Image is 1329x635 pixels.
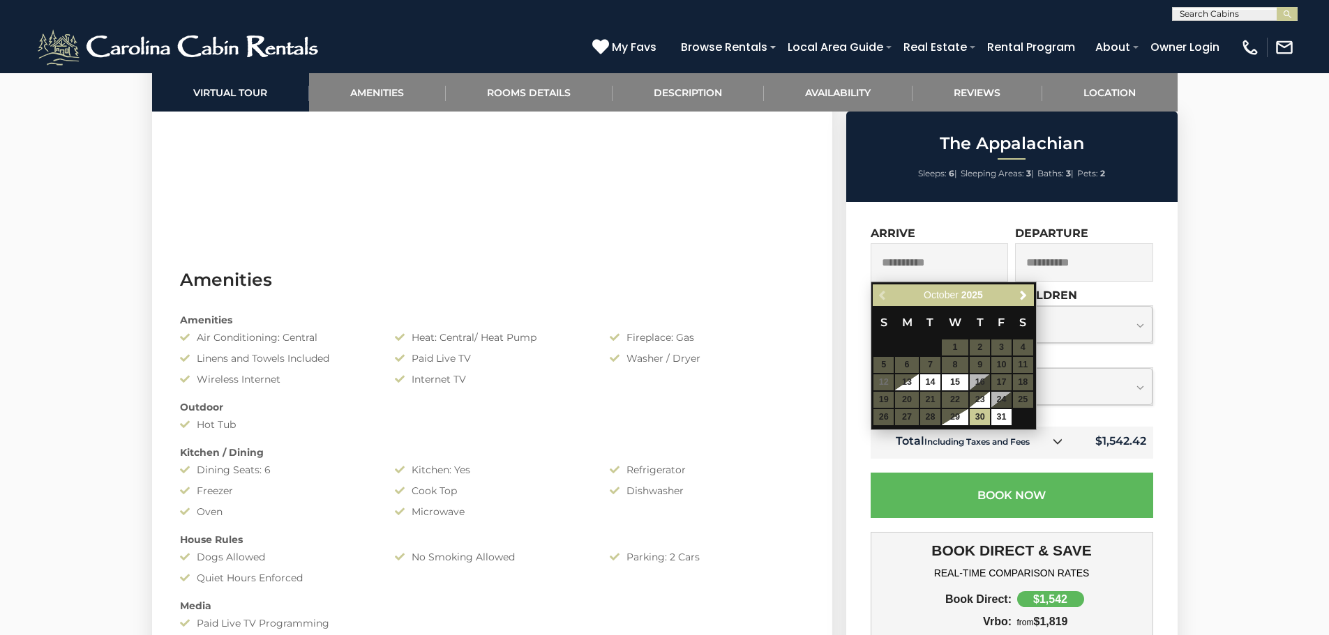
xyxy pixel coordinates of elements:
img: White-1-2.png [35,26,324,68]
span: Monday [902,316,913,329]
div: $1,819 [1012,615,1143,628]
a: Virtual Tour [152,73,309,112]
img: mail-regular-white.png [1275,38,1294,57]
span: Pets: [1077,168,1098,178]
div: Paid Live TV Programming [170,616,384,630]
a: Real Estate [896,35,974,59]
a: 13 [895,374,919,390]
div: Freezer [170,484,384,498]
div: Dining Seats: 6 [170,463,384,477]
a: Local Area Guide [781,35,890,59]
label: Departure [1015,227,1088,240]
a: 29 [942,409,968,425]
a: Next [1015,286,1033,304]
button: Book Now [871,473,1153,518]
a: 14 [920,374,940,390]
label: Children [1015,289,1077,302]
span: Tuesday [926,316,933,329]
div: Dishwasher [599,484,814,498]
span: Friday [998,316,1005,329]
a: Description [613,73,764,112]
div: Kitchen: Yes [384,463,599,477]
h3: BOOK DIRECT & SAVE [881,542,1143,559]
h3: Amenities [180,268,804,292]
div: Quiet Hours Enforced [170,571,384,585]
span: Sleeping Areas: [961,168,1024,178]
div: Microwave [384,505,599,519]
div: Washer / Dryer [599,351,814,365]
span: Sunday [880,316,887,329]
div: Book Direct: [881,593,1012,606]
div: House Rules [170,533,815,546]
a: Rooms Details [446,73,613,112]
label: Arrive [871,227,915,240]
div: Oven [170,505,384,519]
div: Linens and Towels Included [170,351,384,365]
li: | [1037,165,1074,183]
h4: REAL-TIME COMPARISON RATES [881,567,1143,579]
a: 23 [970,392,990,408]
a: 15 [942,374,968,390]
span: Next [1018,290,1029,301]
a: 30 [970,409,990,425]
a: Rental Program [980,35,1082,59]
span: October [924,289,959,300]
a: Browse Rentals [674,35,774,59]
span: Wednesday [949,316,961,329]
strong: 3 [1066,168,1071,178]
div: Air Conditioning: Central [170,330,384,344]
div: Vrbo: [881,615,1012,628]
div: Kitchen / Dining [170,445,815,459]
h2: The Appalachian [850,135,1174,153]
div: Parking: 2 Cars [599,550,814,564]
div: Fireplace: Gas [599,330,814,344]
div: Dogs Allowed [170,550,384,564]
span: Thursday [977,316,984,329]
a: Amenities [309,73,446,112]
div: Hot Tub [170,418,384,431]
a: Location [1042,73,1178,112]
td: $1,542.42 [1074,427,1153,459]
a: 31 [991,409,1012,425]
div: Cook Top [384,484,599,498]
a: About [1088,35,1137,59]
a: My Favs [592,38,660,56]
div: Wireless Internet [170,372,384,386]
span: 2025 [961,289,983,300]
div: No Smoking Allowed [384,550,599,564]
div: Media [170,599,815,613]
div: Paid Live TV [384,351,599,365]
span: Sleeps: [918,168,947,178]
strong: 2 [1100,168,1105,178]
div: Amenities [170,313,815,327]
span: Baths: [1037,168,1064,178]
strong: 3 [1026,168,1031,178]
strong: 6 [949,168,954,178]
span: from [1017,618,1034,627]
a: Availability [764,73,913,112]
small: Including Taxes and Fees [924,436,1030,447]
div: Internet TV [384,372,599,386]
span: My Favs [612,38,656,56]
div: Refrigerator [599,463,814,477]
a: Owner Login [1143,35,1226,59]
span: Saturday [1019,316,1026,329]
div: $1,542 [1017,591,1084,607]
a: Reviews [913,73,1042,112]
div: Heat: Central/ Heat Pump [384,330,599,344]
img: phone-regular-white.png [1240,38,1260,57]
div: Outdoor [170,400,815,414]
li: | [961,165,1034,183]
li: | [918,165,957,183]
td: Total [871,427,1074,459]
